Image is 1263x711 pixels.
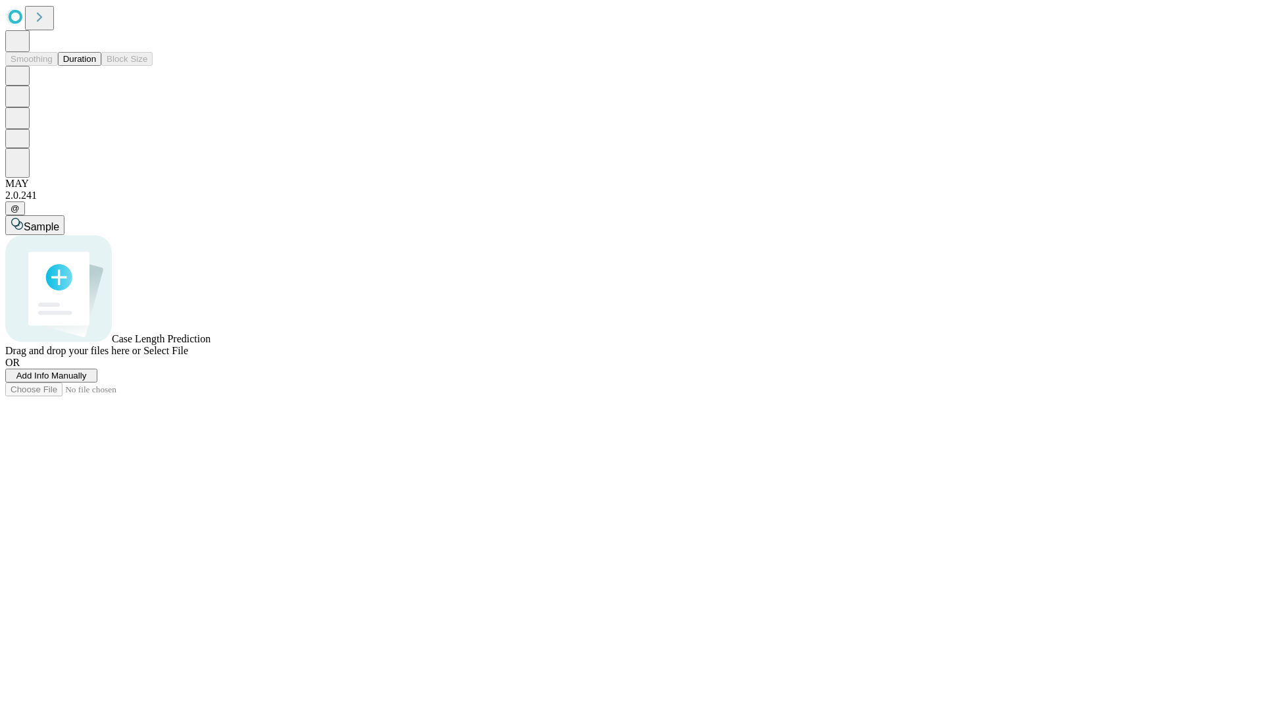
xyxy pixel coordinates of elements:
[5,357,20,368] span: OR
[5,215,64,235] button: Sample
[5,190,1258,201] div: 2.0.241
[5,345,141,356] span: Drag and drop your files here or
[58,52,101,66] button: Duration
[24,221,59,232] span: Sample
[5,52,58,66] button: Smoothing
[11,203,20,213] span: @
[112,333,210,344] span: Case Length Prediction
[5,178,1258,190] div: MAY
[16,371,87,381] span: Add Info Manually
[101,52,153,66] button: Block Size
[5,369,97,382] button: Add Info Manually
[143,345,188,356] span: Select File
[5,201,25,215] button: @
